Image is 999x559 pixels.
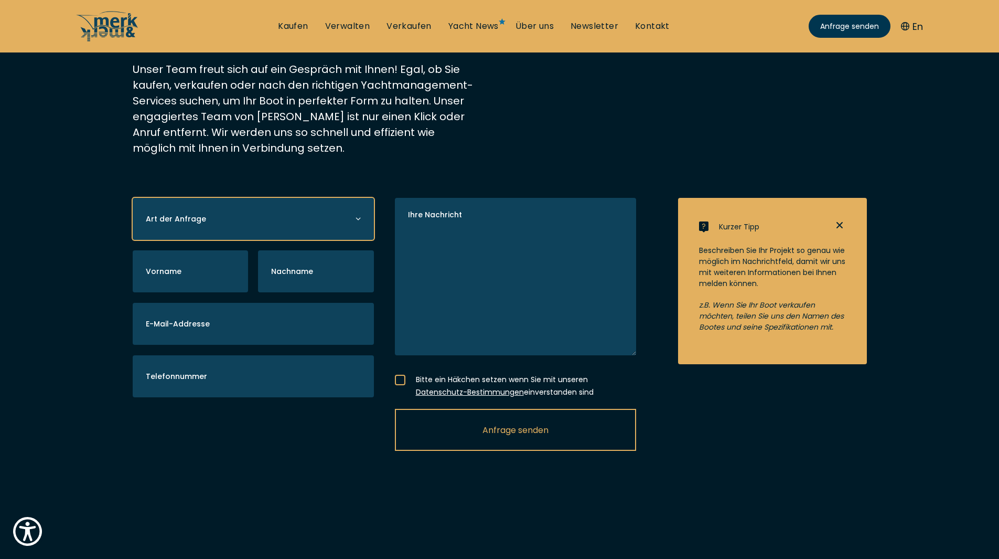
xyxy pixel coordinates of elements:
[278,20,308,32] a: Kaufen
[416,370,636,398] span: Bitte ein Häkchen setzen wenn Sie mit unseren einverstanden sind
[146,319,210,330] label: E-Mail-Addresse
[719,222,759,233] span: Kurzer Tipp
[901,19,923,34] button: En
[146,214,206,225] label: Art der Anfrage
[699,245,846,289] p: Beschreiben Sie Ihr Projekt so genau wie möglich im Nachrichtfeld, damit wir uns mit weiteren Inf...
[271,266,313,277] label: Nachname
[482,424,549,437] span: Anfrage senden
[10,514,45,549] button: Show Accessibility Preferences
[146,266,181,277] label: Vorname
[133,61,474,156] p: Unser Team freut sich auf ein Gespräch mit Ihnen! Egal, ob Sie kaufen, verkaufen oder nach den ri...
[635,20,670,32] a: Kontakt
[146,371,207,382] label: Telefonnummer
[448,20,499,32] a: Yacht News
[416,387,524,397] a: Datenschutz-Bestimmungen
[809,15,890,38] a: Anfrage senden
[408,209,462,220] label: Ihre Nachricht
[571,20,618,32] a: Newsletter
[325,20,370,32] a: Verwalten
[386,20,432,32] a: Verkaufen
[699,300,844,332] em: z.B. Wenn Sie Ihr Boot verkaufen möchten, teilen Sie uns den Namen des Bootes und seine Spezifika...
[820,21,879,32] span: Anfrage senden
[395,409,636,451] button: Anfrage senden
[515,20,554,32] a: Über uns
